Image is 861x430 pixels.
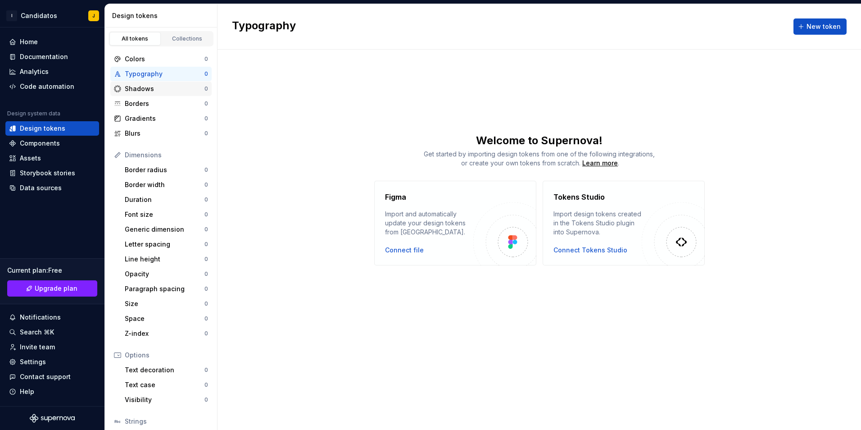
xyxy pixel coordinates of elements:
[20,328,54,337] div: Search ⌘K
[553,210,642,237] div: Import design tokens created in the Tokens Studio plugin into Supernova.
[5,136,99,151] a: Components
[20,313,61,322] div: Notifications
[121,311,212,326] a: Space0
[7,110,60,117] div: Design system data
[204,300,208,307] div: 0
[204,315,208,322] div: 0
[125,84,204,93] div: Shadows
[6,10,17,21] div: I
[553,246,627,255] button: Connect Tokens Studio
[121,393,212,407] a: Visibility0
[20,343,55,352] div: Invite team
[2,6,103,25] button: ICandidatosJ
[5,121,99,136] a: Design tokens
[807,22,841,31] span: New token
[125,151,208,160] div: Dimensions
[21,11,57,20] div: Candidatos
[20,387,34,396] div: Help
[125,210,204,219] div: Font size
[110,82,212,96] a: Shadows0
[553,192,605,202] h4: Tokens Studio
[121,192,212,207] a: Duration0
[121,267,212,281] a: Opacity0
[30,414,75,423] svg: Supernova Logo
[125,270,204,279] div: Opacity
[125,284,204,293] div: Paragraph spacing
[204,256,208,263] div: 0
[20,124,65,133] div: Design tokens
[125,165,204,174] div: Border radius
[121,297,212,311] a: Size0
[5,325,99,339] button: Search ⌘K
[125,314,204,323] div: Space
[125,114,204,123] div: Gradients
[424,150,655,167] span: Get started by importing design tokens from one of the following integrations, or create your own...
[125,195,204,204] div: Duration
[204,330,208,337] div: 0
[110,111,212,126] a: Gradients0
[20,67,49,76] div: Analytics
[110,126,212,141] a: Blurs0
[125,366,204,375] div: Text decoration
[112,11,213,20] div: Design tokens
[110,67,212,81] a: Typography0
[204,55,208,63] div: 0
[125,129,204,138] div: Blurs
[5,340,99,354] a: Invite team
[121,363,212,377] a: Text decoration0
[204,366,208,374] div: 0
[582,159,618,168] div: Learn more
[204,285,208,293] div: 0
[125,329,204,338] div: Z-index
[204,115,208,122] div: 0
[125,299,204,308] div: Size
[204,100,208,107] div: 0
[121,163,212,177] a: Border radius0
[5,79,99,94] a: Code automation
[204,70,208,78] div: 0
[121,207,212,222] a: Font size0
[35,284,77,293] span: Upgrade plan
[20,357,46,366] div: Settings
[20,139,60,148] div: Components
[204,270,208,278] div: 0
[5,355,99,369] a: Settings
[20,372,71,381] div: Contact support
[7,266,97,275] div: Current plan : Free
[125,55,204,64] div: Colors
[204,166,208,174] div: 0
[793,18,847,35] button: New token
[110,52,212,66] a: Colors0
[385,246,424,255] div: Connect file
[125,225,204,234] div: Generic dimension
[20,154,41,163] div: Assets
[5,166,99,180] a: Storybook stories
[125,351,208,360] div: Options
[121,222,212,237] a: Generic dimension0
[20,82,74,91] div: Code automation
[204,396,208,403] div: 0
[5,50,99,64] a: Documentation
[125,99,204,108] div: Borders
[125,180,204,189] div: Border width
[385,210,473,237] div: Import and automatically update your design tokens from [GEOGRAPHIC_DATA].
[232,18,296,35] h2: Typography
[5,181,99,195] a: Data sources
[125,417,208,426] div: Strings
[7,280,97,297] button: Upgrade plan
[121,178,212,192] a: Border width0
[218,133,861,148] div: Welcome to Supernova!
[113,35,158,42] div: All tokens
[204,130,208,137] div: 0
[125,240,204,249] div: Letter spacing
[121,237,212,252] a: Letter spacing0
[20,37,38,46] div: Home
[204,85,208,92] div: 0
[204,196,208,203] div: 0
[121,326,212,341] a: Z-index0
[204,241,208,248] div: 0
[204,211,208,218] div: 0
[204,381,208,389] div: 0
